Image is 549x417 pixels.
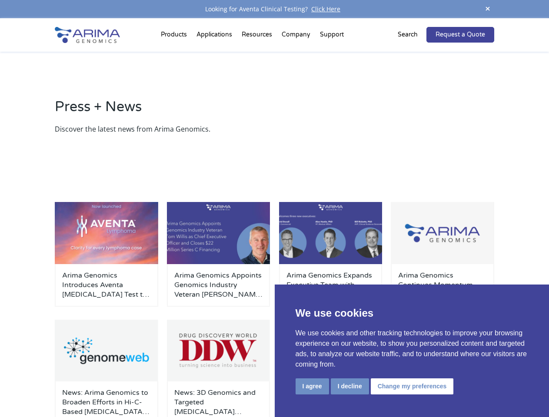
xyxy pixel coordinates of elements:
[55,27,120,43] img: Arima-Genomics-logo
[174,388,263,417] a: News: 3D Genomics and Targeted [MEDICAL_DATA] Therapies
[279,202,382,264] img: Personnel-Announcement-LinkedIn-Carousel-22025-500x300.png
[391,202,494,264] img: Group-929-500x300.jpg
[55,320,158,381] img: GenomeWeb_Press-Release_Logo-500x300.png
[55,97,494,123] h2: Press + News
[331,378,369,394] button: I decline
[174,271,263,299] a: Arima Genomics Appoints Genomics Industry Veteran [PERSON_NAME] as Chief Executive Officer and Cl...
[308,5,344,13] a: Click Here
[398,271,486,299] a: Arima Genomics Continues Momentum Toward Clinic with Formation of Clinical Advisory Board
[296,378,329,394] button: I agree
[62,271,150,299] a: Arima Genomics Introduces Aventa [MEDICAL_DATA] Test to Resolve Diagnostic Uncertainty in B- and ...
[55,3,494,15] div: Looking for Aventa Clinical Testing?
[296,305,529,321] p: We use cookies
[296,328,529,370] p: We use cookies and other tracking technologies to improve your browsing experience on our website...
[426,27,494,43] a: Request a Quote
[371,378,454,394] button: Change my preferences
[62,388,150,417] a: News: Arima Genomics to Broaden Efforts in Hi-C-Based [MEDICAL_DATA] Dx
[167,202,270,264] img: Personnel-Announcement-LinkedIn-Carousel-22025-1-500x300.jpg
[286,271,375,299] a: Arima Genomics Expands Executive Team with Three Strategic Hires to Advance Clinical Applications...
[55,123,494,135] p: Discover the latest news from Arima Genomics.
[398,29,418,40] p: Search
[55,202,158,264] img: AventaLymphoma-500x300.jpg
[167,320,270,381] img: Drug-Discovery-World_Logo-500x300.png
